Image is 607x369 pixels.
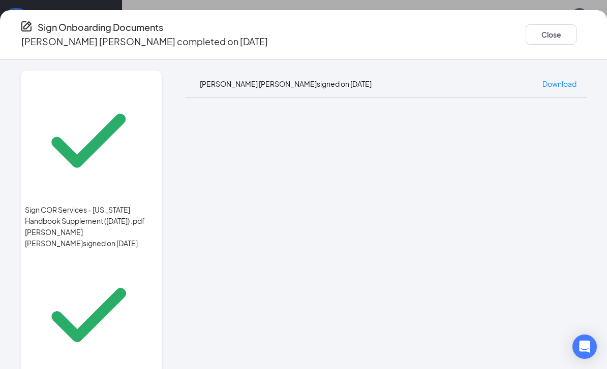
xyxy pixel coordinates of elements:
span: Download [542,79,576,88]
div: Open Intercom Messenger [572,334,597,359]
svg: CompanyDocumentIcon [20,20,33,32]
button: Close [526,24,576,45]
div: [PERSON_NAME] [PERSON_NAME] signed on [DATE] [25,226,158,249]
iframe: Sign COR Services Direct Deposit Enrollment Authorization Form - April 2025(2045191.1)_spanish [186,98,587,358]
div: [PERSON_NAME] [PERSON_NAME] signed on [DATE] [200,78,372,89]
p: [PERSON_NAME] [PERSON_NAME] completed on [DATE] [21,35,268,49]
svg: Checkmark [25,77,153,205]
a: Download [542,78,576,89]
h4: Sign Onboarding Documents [38,20,163,35]
span: Sign COR Services - [US_STATE] Handbook Supplement ([DATE]) .pdf [25,204,158,226]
